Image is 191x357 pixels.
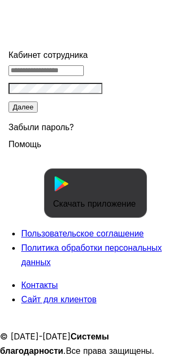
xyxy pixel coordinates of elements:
div: Забыли пароль? [8,114,183,137]
div: Скачать приложение [53,197,136,211]
div: Кабинет сотрудника [8,48,183,62]
a: Пользовательское соглашение [21,228,144,239]
span: Помощь [8,132,41,149]
span: Все права защищены. [66,345,154,356]
a: Политика обработки персональных данных [21,242,162,267]
button: Далее [8,101,38,113]
a: Сайт для клиентов [21,294,97,304]
a: Контакты [21,279,58,290]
